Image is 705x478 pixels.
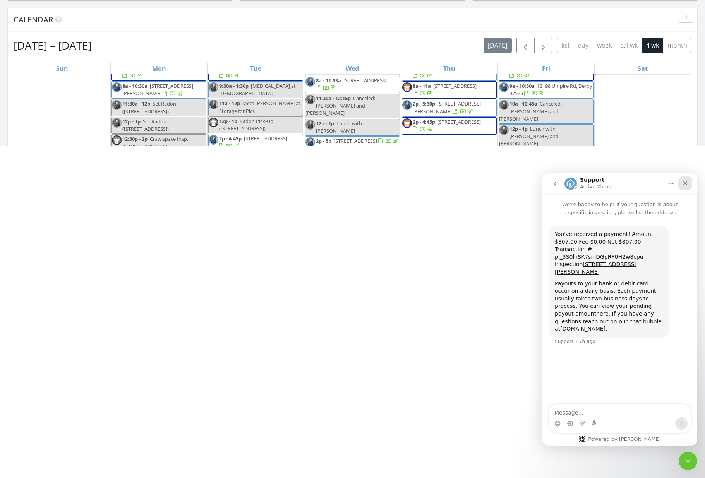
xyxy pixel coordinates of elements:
[334,137,377,144] span: [STREET_ADDRESS]
[219,100,240,107] span: 11a - 12p
[509,82,592,97] span: 13198 Umpire Rd, Derby 47525
[497,50,594,221] td: Go to August 22, 2025
[316,120,334,127] span: 12p - 1p
[316,137,331,144] span: 2p - 5p
[112,135,122,145] img: logoshield_forweb.jpg
[516,38,535,53] button: Previous
[122,135,148,142] span: 12:30p - 2p
[343,77,387,84] span: [STREET_ADDRESS]
[209,118,218,127] img: logoshield_forweb.jpg
[413,82,477,97] a: 8a - 11a [STREET_ADDRESS]
[219,135,287,149] a: 2p - 4:45p [STREET_ADDRESS]
[122,100,176,114] span: Set Radon ([STREET_ADDRESS])
[316,77,387,91] a: 8a - 11:53a [STREET_ADDRESS]
[122,100,150,107] span: 11:30a - 12p
[151,63,168,74] a: Monday
[14,38,92,53] h2: [DATE] – [DATE]
[14,50,111,221] td: Go to August 17, 2025
[402,100,412,110] img: 940140632b0d4055a61a6395fa0aa53d.jpeg
[219,118,273,132] span: Radon Pick-Up ([STREET_ADDRESS])
[122,118,141,125] span: 12p - 1p
[509,125,528,132] span: 12p - 1p
[122,82,193,97] span: [STREET_ADDRESS][PERSON_NAME]
[219,118,237,125] span: 12p - 1p
[316,77,341,84] span: 8a - 11:53a
[413,100,481,114] a: 2p - 5:30p [STREET_ADDRESS][PERSON_NAME]
[305,77,315,87] img: 940140632b0d4055a61a6395fa0aa53d.jpeg
[499,81,594,99] a: 9a - 10:30a 13198 Umpire Rd, Derby 47525
[402,117,497,135] a: 2p - 4:45p [STREET_ADDRESS]
[402,81,497,99] a: 8a - 11a [STREET_ADDRESS]
[540,63,552,74] a: Friday
[557,38,574,53] button: list
[499,100,562,122] span: Canceled: [PERSON_NAME] and [PERSON_NAME]
[344,63,360,74] a: Wednesday
[305,136,400,150] a: 2p - 5p [STREET_ADDRESS]
[305,95,315,104] img: 940140632b0d4055a61a6395fa0aa53d.jpeg
[442,63,457,74] a: Thursday
[304,50,401,221] td: Go to August 20, 2025
[402,82,412,92] img: logoshield_forweb.jpg
[111,50,208,221] td: Go to August 18, 2025
[219,82,249,89] span: 9:30a - 1:30p
[111,81,206,99] a: 8a - 10:30a [STREET_ADDRESS][PERSON_NAME]
[663,38,691,53] button: month
[594,50,691,221] td: Go to August 23, 2025
[499,100,509,110] img: 940140632b0d4055a61a6395fa0aa53d.jpeg
[219,100,300,114] span: Meet [PERSON_NAME] at Storage for Pics
[305,76,400,93] a: 8a - 11:53a [STREET_ADDRESS]
[534,38,552,53] button: Next
[209,82,218,92] img: 940140632b0d4055a61a6395fa0aa53d.jpeg
[636,63,649,74] a: Saturday
[316,120,362,134] span: Lunch with [PERSON_NAME]
[509,82,535,89] span: 9a - 10:30a
[402,118,412,128] img: logoshield_forweb.jpg
[249,63,263,74] a: Tuesday
[122,118,169,132] span: Set Radon ([STREET_ADDRESS])
[593,38,616,53] button: week
[305,120,315,130] img: 940140632b0d4055a61a6395fa0aa53d.jpeg
[112,100,122,110] img: 940140632b0d4055a61a6395fa0aa53d.jpeg
[413,100,481,114] span: [STREET_ADDRESS][PERSON_NAME]
[401,50,497,221] td: Go to August 21, 2025
[208,134,303,151] a: 2p - 4:45p [STREET_ADDRESS]
[642,38,663,53] button: 4 wk
[122,135,188,150] span: Crawlspace Insp. ([STREET_ADDRESS])
[209,100,218,109] img: 940140632b0d4055a61a6395fa0aa53d.jpeg
[509,100,537,107] span: 10a - 10:45a
[437,118,481,125] span: [STREET_ADDRESS]
[209,135,218,145] img: 940140632b0d4055a61a6395fa0aa53d.jpeg
[316,137,399,144] a: 2p - 5p [STREET_ADDRESS]
[679,452,697,470] iframe: Intercom live chat
[413,118,481,133] a: 2p - 4:45p [STREET_ADDRESS]
[112,118,122,128] img: 940140632b0d4055a61a6395fa0aa53d.jpeg
[413,82,431,89] span: 8a - 11a
[316,95,351,102] span: 11:30a - 12:15p
[413,100,435,107] span: 2p - 5:30p
[244,135,287,142] span: [STREET_ADDRESS]
[542,173,697,446] iframe: Intercom live chat
[208,50,304,221] td: Go to August 19, 2025
[484,38,512,53] button: [DATE]
[305,137,315,147] img: 940140632b0d4055a61a6395fa0aa53d.jpeg
[499,125,509,135] img: 940140632b0d4055a61a6395fa0aa53d.jpeg
[402,99,497,116] a: 2p - 5:30p [STREET_ADDRESS][PERSON_NAME]
[509,82,592,97] a: 9a - 10:30a 13198 Umpire Rd, Derby 47525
